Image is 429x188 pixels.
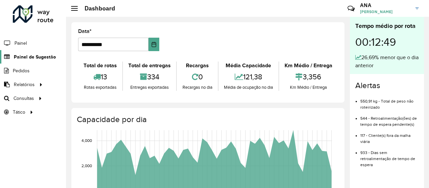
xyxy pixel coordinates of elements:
div: 00:12:49 [355,31,419,53]
h3: ANA [360,2,410,8]
span: Painel de Sugestão [14,53,56,61]
li: 933 - Dias sem retroalimentação de tempo de espera [360,145,419,168]
li: 550,91 kg - Total de peso não roteirizado [360,93,419,110]
span: Relatórios [14,81,35,88]
h4: Alertas [355,81,419,90]
label: Data [78,27,92,35]
div: 13 [80,70,121,84]
span: Tático [13,109,25,116]
h4: Capacidade por dia [77,115,338,124]
h2: Dashboard [78,5,115,12]
span: [PERSON_NAME] [360,9,410,15]
button: Choose Date [148,38,159,51]
li: 117 - Cliente(s) fora da malha viária [360,127,419,145]
div: Total de rotas [80,62,121,70]
li: 544 - Retroalimentação(ões) de tempo de espera pendente(s) [360,110,419,127]
div: 334 [125,70,174,84]
div: Entregas exportadas [125,84,174,91]
div: 121,38 [220,70,277,84]
span: Pedidos [13,67,30,74]
div: 26,69% menor que o dia anterior [355,53,419,70]
div: Total de entregas [125,62,174,70]
div: Tempo médio por rota [355,22,419,31]
div: Km Médio / Entrega [281,84,336,91]
text: 4,000 [81,139,92,143]
div: 3,356 [281,70,336,84]
a: Contato Rápido [344,1,358,16]
div: Recargas [178,62,216,70]
div: Km Médio / Entrega [281,62,336,70]
div: 0 [178,70,216,84]
div: Média de ocupação no dia [220,84,277,91]
span: Painel [14,40,27,47]
span: Consultas [13,95,34,102]
div: Recargas no dia [178,84,216,91]
div: Rotas exportadas [80,84,121,91]
text: 2,000 [81,163,92,168]
div: Média Capacidade [220,62,277,70]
